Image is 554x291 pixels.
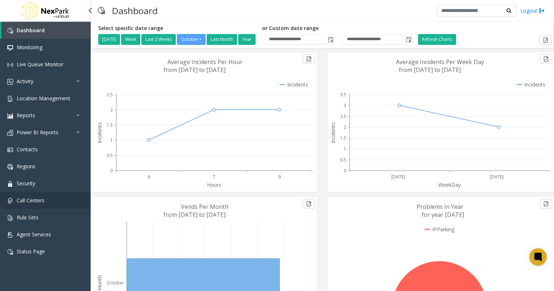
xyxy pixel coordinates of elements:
text: 6 [148,174,150,180]
text: 1 [344,146,346,152]
button: Last 2 Weeks [141,34,176,45]
span: Contacts [17,146,38,153]
text: 3 [344,102,346,109]
span: Toggle popup [326,34,334,45]
text: Month [96,275,103,291]
text: 0.5 [107,152,113,159]
img: 'icon' [7,130,13,136]
img: 'icon' [7,232,13,238]
img: 'icon' [7,164,13,170]
a: Logout [520,7,545,14]
text: from [DATE] to [DATE] [164,211,226,219]
text: 2.5 [107,92,113,98]
span: Dashboard [17,27,45,34]
span: Security [17,180,35,187]
button: Week [121,34,140,45]
h3: Dashboard [108,2,161,20]
text: October [107,280,124,286]
button: [DATE] [98,34,120,45]
img: 'icon' [7,249,13,255]
img: 'icon' [7,215,13,221]
text: Vends Per Month [181,203,228,211]
text: 1.5 [340,135,346,141]
text: 0 [110,168,113,174]
text: 1 [110,137,113,143]
span: Activity [17,78,33,85]
span: Regions [17,163,36,170]
img: 'icon' [7,198,13,204]
img: 'icon' [7,113,13,119]
img: 'icon' [7,181,13,187]
text: from [DATE] to [DATE] [399,66,461,74]
h5: or Custom date range [262,25,413,31]
img: 'icon' [7,96,13,102]
img: pageIcon [98,2,105,20]
text: 3.5 [340,92,346,98]
text: WeekDay [438,181,461,188]
button: Export to pdf [303,199,315,208]
img: logout [539,7,545,14]
button: Refresh Charts [418,34,456,45]
button: Export to pdf [540,54,552,64]
text: [DATE] [490,174,504,180]
text: Average Incidents Per Week Day [396,58,484,66]
span: Status Page [17,248,45,255]
img: 'icon' [7,79,13,85]
span: Power BI Reports [17,129,58,136]
text: 9 [278,174,281,180]
img: 'icon' [7,45,13,51]
img: 'icon' [7,62,13,68]
text: 7 [213,174,215,180]
text: Incidents [96,122,103,143]
text: for year [DATE] [422,211,464,219]
button: October [177,34,206,45]
button: Last Month [207,34,237,45]
span: Monitoring [17,44,42,51]
button: Export to pdf [540,199,552,208]
text: [DATE] [391,174,405,180]
span: Toggle popup [404,34,412,45]
img: 'icon' [7,28,13,34]
text: from [DATE] to [DATE] [164,66,226,74]
text: Hours [207,181,221,188]
button: Export to pdf [303,54,315,64]
img: 'icon' [7,147,13,153]
text: Average Incidents Per Hour [168,58,243,66]
h5: Select specific date range [98,25,257,31]
span: Agent Services [17,231,51,238]
text: 0 [344,168,346,174]
span: Location Management [17,95,70,102]
span: Rule Sets [17,214,38,221]
button: Export to pdf [539,35,552,45]
span: Call Centers [17,197,45,204]
text: 0.5 [340,157,346,163]
text: 2.5 [340,113,346,119]
span: Reports [17,112,35,119]
text: 1.5 [107,122,113,128]
a: Dashboard [1,22,91,39]
button: Year [238,34,256,45]
text: 2 [344,124,346,130]
text: Incidents [330,122,336,143]
text: 2 [110,107,113,113]
text: Problems In Year [417,203,463,211]
span: Live Queue Monitor [17,61,63,68]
